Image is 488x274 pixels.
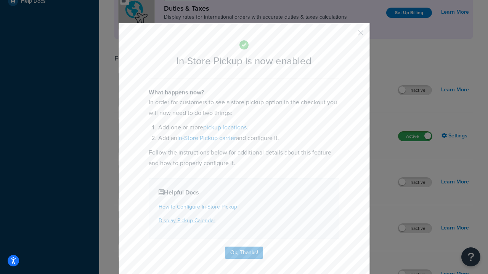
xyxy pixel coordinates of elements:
a: In-Store Pickup carrier [177,134,236,142]
p: Follow the instructions below for additional details about this feature and how to properly confi... [149,147,339,169]
li: Add one or more . [158,122,339,133]
li: Add an and configure it. [158,133,339,143]
a: Display Pickup Calendar [159,217,215,225]
a: How to Configure In-Store Pickup [159,203,237,211]
h2: In-Store Pickup is now enabled [149,56,339,67]
button: Ok, Thanks! [225,247,263,259]
h4: What happens now? [149,88,339,97]
h4: Helpful Docs [159,188,329,197]
p: In order for customers to see a store pickup option in the checkout you will now need to do two t... [149,97,339,118]
a: pickup locations [203,123,247,132]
